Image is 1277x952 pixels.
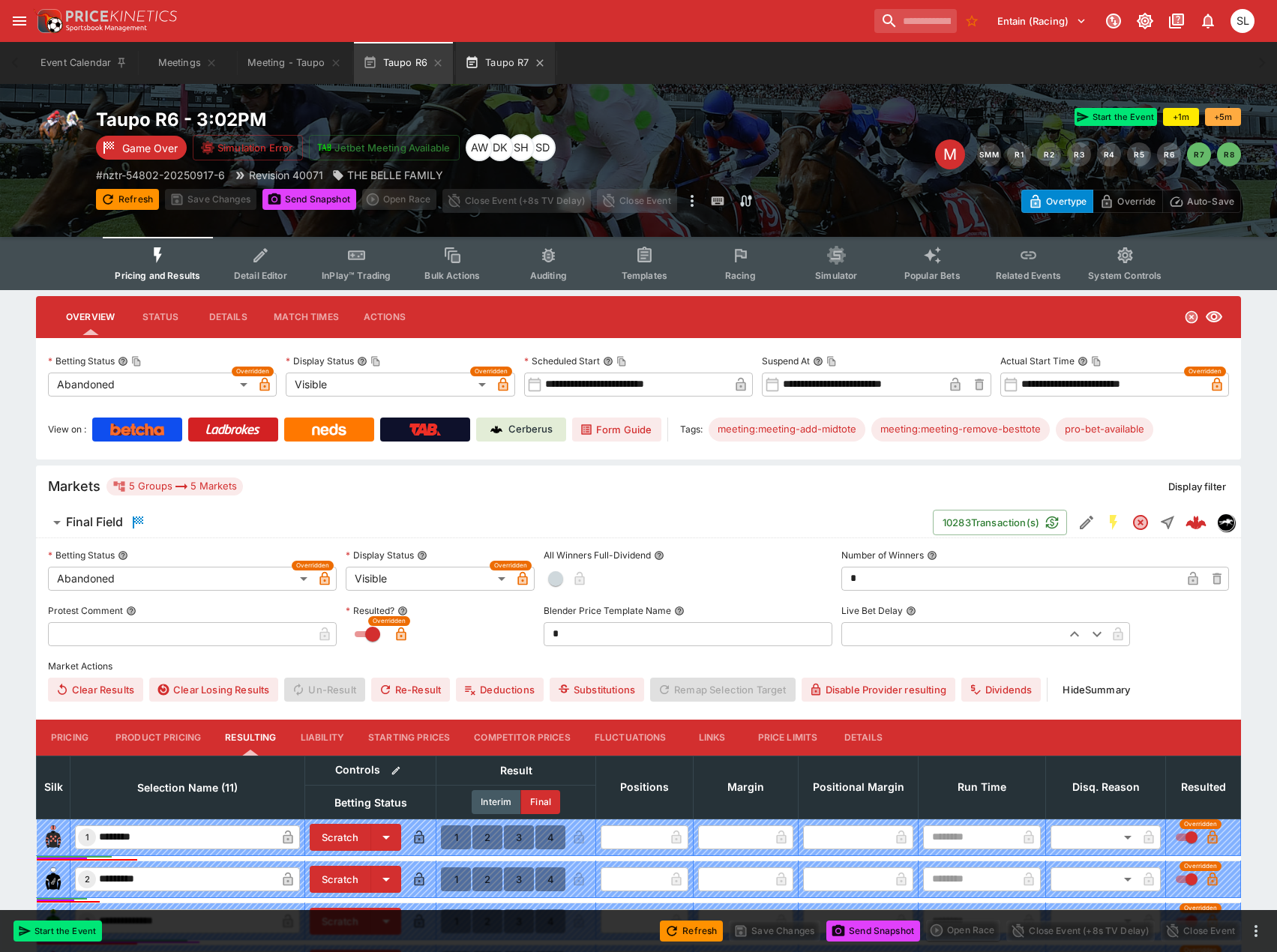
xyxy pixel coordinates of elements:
span: Popular Bets [904,270,961,281]
span: InPlay™ Trading [322,270,391,281]
span: Auditing [530,270,567,281]
th: Positional Margin [799,756,919,819]
span: System Controls [1088,270,1162,281]
button: Abandoned [1127,509,1154,536]
img: Betcha [110,424,164,436]
button: 2 [472,867,502,891]
a: Form Guide [572,418,661,442]
button: Status [127,299,194,335]
img: horse_racing.png [36,108,84,156]
span: Betting Status [318,794,424,812]
svg: Abandoned [1184,310,1199,325]
button: Scratch [310,824,371,851]
button: Overtype [1021,190,1093,213]
button: Details [194,299,262,335]
button: open drawer [6,7,33,34]
span: 1 [82,832,92,843]
button: Send Snapshot [826,921,920,942]
button: 1 [441,909,471,933]
h5: Markets [48,477,100,495]
img: PriceKinetics [66,10,177,22]
button: Copy To Clipboard [616,356,627,367]
p: Betting Status [48,355,115,367]
button: Copy To Clipboard [826,356,837,367]
button: Starting Prices [356,720,462,756]
button: more [1247,922,1265,940]
div: 5 Groups 5 Markets [112,477,237,495]
img: Sportsbook Management [66,25,147,31]
th: Margin [694,756,799,819]
button: Live Bet Delay [906,606,916,616]
p: THE BELLE FAMILY [347,167,443,183]
button: Re-Result [371,678,450,702]
button: R8 [1217,142,1241,166]
button: Suspend AtCopy To Clipboard [813,356,823,367]
div: 5248338a-ed7b-4ecd-9b3e-0f55787c32e5 [1186,512,1207,533]
button: Pricing [36,720,103,756]
img: runner 3 [41,909,65,933]
button: Overview [54,299,127,335]
div: Betting Target: cerberus [1056,418,1153,442]
button: Copy To Clipboard [370,356,381,367]
p: Live Bet Delay [841,604,903,617]
div: Abandoned [48,373,253,397]
button: Start the Event [13,921,102,942]
button: Toggle light/dark mode [1132,7,1159,34]
p: Scheduled Start [524,355,600,367]
button: Simulation Error [193,135,303,160]
p: Number of Winners [841,549,924,561]
svg: Abandoned [1132,513,1150,531]
button: 3 [504,909,534,933]
p: Cerberus [508,422,553,437]
div: Edit Meeting [935,139,965,169]
div: Amanda Whitta [466,134,493,161]
p: Suspend At [762,355,810,367]
p: Display Status [286,355,354,367]
button: Copy To Clipboard [1091,356,1102,367]
button: R4 [1097,142,1121,166]
span: Racing [725,270,756,281]
span: Overridden [236,367,269,376]
p: Game Over [122,140,178,156]
button: Betting Status [118,550,128,561]
span: Un-Result [284,678,364,702]
button: 2 [472,825,502,849]
nav: pagination navigation [977,142,1241,166]
span: pro-bet-available [1056,422,1153,437]
img: runner 1 [41,825,65,849]
span: Overridden [296,561,329,570]
button: more [683,189,701,213]
th: Resulted [1166,756,1241,819]
button: Blender Price Template Name [674,606,685,616]
button: Jetbet Meeting Available [309,135,460,160]
span: meeting:meeting-add-midtote [709,422,865,437]
button: R7 [1187,142,1211,166]
button: Actions [351,299,418,335]
button: SMM [977,142,1001,166]
a: Cerberus [476,418,566,442]
button: Dividends [961,678,1041,702]
button: R3 [1067,142,1091,166]
img: logo-cerberus--red.svg [1186,512,1207,533]
button: R5 [1127,142,1151,166]
p: Override [1117,193,1156,209]
button: Scheduled StartCopy To Clipboard [603,356,613,367]
button: Scratch [310,908,371,935]
img: Cerberus [490,424,502,436]
th: Run Time [919,756,1046,819]
button: Edit Detail [1073,509,1100,536]
p: Overtype [1046,193,1087,209]
button: Documentation [1163,7,1190,34]
div: Visible [346,567,511,591]
button: Refresh [96,189,159,210]
p: Blender Price Template Name [544,604,671,617]
span: Overridden [373,616,406,626]
span: Bulk Actions [424,270,480,281]
h2: Copy To Clipboard [96,108,669,131]
th: Positions [596,756,694,819]
div: THE BELLE FAMILY [332,167,443,183]
button: Disable Provider resulting [802,678,955,702]
label: Tags: [680,418,703,442]
button: Bulk edit [386,761,406,780]
div: nztr [1217,513,1235,531]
